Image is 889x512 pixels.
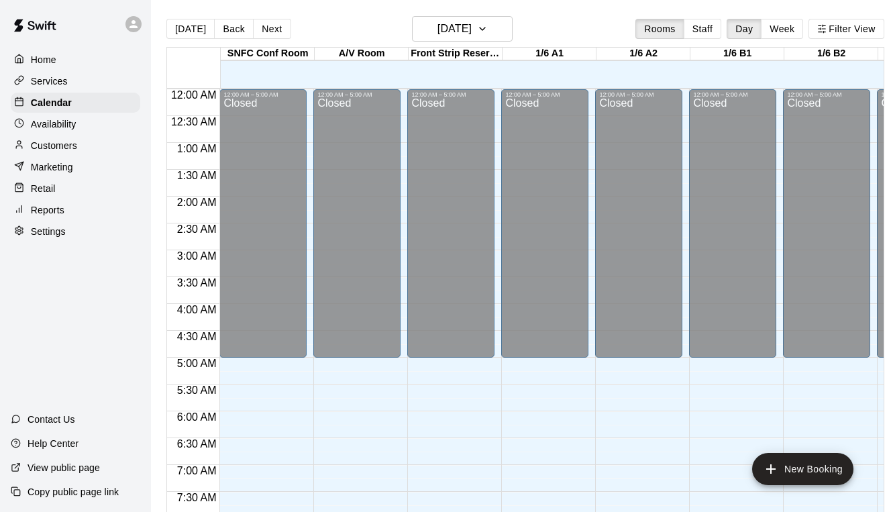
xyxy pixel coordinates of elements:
[214,19,254,39] button: Back
[11,114,140,134] a: Availability
[635,19,684,39] button: Rooms
[409,48,503,60] div: Front Strip Reservation
[28,413,75,426] p: Contact Us
[221,48,315,60] div: SNFC Conf Room
[168,89,220,101] span: 12:00 AM
[253,19,291,39] button: Next
[11,157,140,177] a: Marketing
[313,89,401,358] div: 12:00 AM – 5:00 AM: Closed
[174,358,220,369] span: 5:00 AM
[787,98,866,362] div: Closed
[223,91,303,98] div: 12:00 AM – 5:00 AM
[317,91,397,98] div: 12:00 AM – 5:00 AM
[505,98,584,362] div: Closed
[174,492,220,503] span: 7:30 AM
[11,200,140,220] a: Reports
[315,48,409,60] div: A/V Room
[808,19,884,39] button: Filter View
[684,19,722,39] button: Staff
[174,143,220,154] span: 1:00 AM
[503,48,596,60] div: 1/6 A1
[174,385,220,396] span: 5:30 AM
[11,178,140,199] a: Retail
[31,117,76,131] p: Availability
[174,223,220,235] span: 2:30 AM
[28,485,119,499] p: Copy public page link
[174,304,220,315] span: 4:00 AM
[437,19,472,38] h6: [DATE]
[31,139,77,152] p: Customers
[166,19,215,39] button: [DATE]
[28,437,79,450] p: Help Center
[11,136,140,156] a: Customers
[223,98,303,362] div: Closed
[28,461,100,474] p: View public page
[596,48,690,60] div: 1/6 A2
[11,93,140,113] a: Calendar
[784,48,878,60] div: 1/6 B2
[689,89,776,358] div: 12:00 AM – 5:00 AM: Closed
[407,89,494,358] div: 12:00 AM – 5:00 AM: Closed
[174,465,220,476] span: 7:00 AM
[599,91,678,98] div: 12:00 AM – 5:00 AM
[690,48,784,60] div: 1/6 B1
[31,96,72,109] p: Calendar
[174,250,220,262] span: 3:00 AM
[693,98,772,362] div: Closed
[727,19,762,39] button: Day
[31,182,56,195] p: Retail
[31,160,73,174] p: Marketing
[505,91,584,98] div: 12:00 AM – 5:00 AM
[752,453,853,485] button: add
[31,74,68,88] p: Services
[11,71,140,91] a: Services
[174,170,220,181] span: 1:30 AM
[411,98,490,362] div: Closed
[31,53,56,66] p: Home
[595,89,682,358] div: 12:00 AM – 5:00 AM: Closed
[412,16,513,42] button: [DATE]
[31,225,66,238] p: Settings
[11,50,140,70] a: Home
[174,411,220,423] span: 6:00 AM
[599,98,678,362] div: Closed
[761,19,803,39] button: Week
[174,197,220,208] span: 2:00 AM
[31,203,64,217] p: Reports
[411,91,490,98] div: 12:00 AM – 5:00 AM
[219,89,307,358] div: 12:00 AM – 5:00 AM: Closed
[783,89,870,358] div: 12:00 AM – 5:00 AM: Closed
[174,277,220,289] span: 3:30 AM
[501,89,588,358] div: 12:00 AM – 5:00 AM: Closed
[174,438,220,450] span: 6:30 AM
[787,91,866,98] div: 12:00 AM – 5:00 AM
[174,331,220,342] span: 4:30 AM
[11,221,140,242] a: Settings
[317,98,397,362] div: Closed
[693,91,772,98] div: 12:00 AM – 5:00 AM
[168,116,220,127] span: 12:30 AM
